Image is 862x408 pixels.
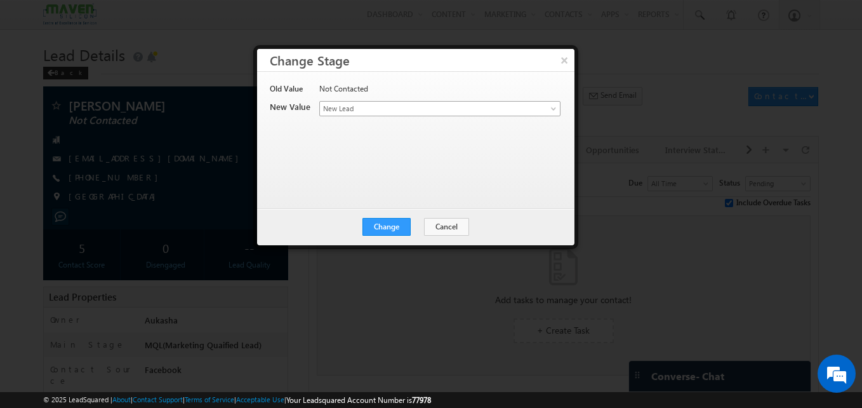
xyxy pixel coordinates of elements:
[22,67,53,83] img: d_60004797649_company_0_60004797649
[173,317,230,334] em: Start Chat
[133,395,183,404] a: Contact Support
[17,118,232,306] textarea: Type your message and hit 'Enter'
[112,395,131,404] a: About
[236,395,284,404] a: Acceptable Use
[286,395,431,405] span: Your Leadsquared Account Number is
[554,49,574,71] button: ×
[362,218,411,236] button: Change
[66,67,213,83] div: Chat with us now
[270,83,312,101] div: Old Value
[208,6,239,37] div: Minimize live chat window
[270,49,574,71] h3: Change Stage
[319,83,559,101] div: Not Contacted
[424,218,469,236] button: Cancel
[270,101,312,119] div: New Value
[320,103,518,114] span: New Lead
[185,395,234,404] a: Terms of Service
[412,395,431,405] span: 77978
[43,394,431,406] span: © 2025 LeadSquared | | | | |
[319,101,560,116] a: New Lead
